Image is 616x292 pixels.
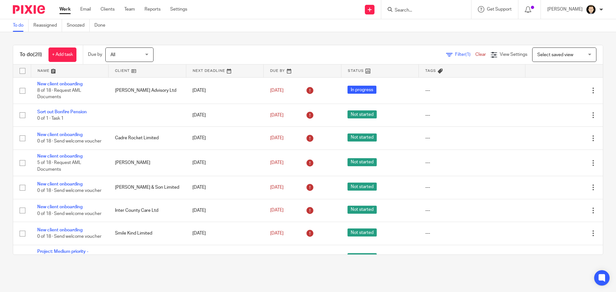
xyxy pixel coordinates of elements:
span: Not started [348,228,377,236]
img: Pixie [13,5,45,14]
td: [DATE] [186,150,264,176]
a: New client onboarding [37,133,83,137]
span: Tags [425,69,436,73]
a: New client onboarding [37,182,83,186]
span: Filter [455,52,475,57]
a: Done [94,19,110,32]
span: [DATE] [270,208,284,213]
a: Reports [145,6,161,13]
td: Smile Kind Limited [109,222,186,245]
span: [DATE] [270,88,284,93]
a: Team [124,6,135,13]
td: [DATE] [186,104,264,126]
img: DavidBlack.format_png.resize_200x.png [586,4,596,15]
td: Cadre Rocket Limited [109,127,186,150]
span: [DATE] [270,113,284,117]
a: Clients [101,6,115,13]
a: New client onboarding [37,154,83,159]
span: (1) [465,52,471,57]
div: --- [425,87,519,94]
input: Search [394,8,452,13]
div: --- [425,207,519,214]
td: Inter County Care Ltd [109,199,186,222]
td: [DATE] [186,127,264,150]
span: (28) [33,52,42,57]
a: Project: Medium priority - deadline [DATE] [37,249,88,260]
a: Clear [475,52,486,57]
span: Not started [348,183,377,191]
p: Due by [88,51,102,58]
a: Work [59,6,71,13]
span: View Settings [500,52,527,57]
span: [DATE] [270,136,284,140]
a: Reassigned [33,19,62,32]
span: In progress [348,86,376,94]
td: [PERSON_NAME] [109,150,186,176]
td: [DATE] [186,176,264,199]
span: [DATE] [270,160,284,165]
div: --- [425,230,519,236]
a: To do [13,19,29,32]
a: Email [80,6,91,13]
div: --- [425,184,519,191]
p: [PERSON_NAME] [547,6,583,13]
a: New client onboarding [37,205,83,209]
a: + Add task [48,47,76,62]
span: Select saved view [537,53,573,57]
div: --- [425,112,519,118]
a: New client onboarding [37,82,83,86]
span: 0 of 18 · Send welcome voucher [37,139,101,144]
span: 5 of 18 · Request AML Documents [37,160,81,172]
td: [DATE] [186,77,264,104]
span: [DATE] [270,231,284,236]
a: Settings [170,6,187,13]
td: [PERSON_NAME] & Son Limited [109,176,186,199]
span: 0 of 18 · Send welcome voucher [37,189,101,193]
td: [DATE] [186,245,264,271]
span: 0 of 1 · Task 1 [37,116,64,121]
div: --- [425,135,519,141]
span: Not started [348,110,377,118]
span: Not started [348,158,377,166]
span: 8 of 18 · Request AML Documents [37,88,81,99]
span: 0 of 18 · Send welcome voucher [37,234,101,239]
span: [DATE] [270,185,284,190]
span: Not started [348,133,377,142]
a: New client onboarding [37,228,83,232]
span: Get Support [487,7,512,12]
td: [DATE] [186,199,264,222]
a: Sort out Bonfire Pension [37,110,87,114]
h1: To do [20,51,42,58]
span: Not started [348,206,377,214]
span: 0 of 18 · Send welcome voucher [37,211,101,216]
span: All [110,53,115,57]
td: [DATE] [186,222,264,245]
td: [PERSON_NAME] Advisory Ltd [109,77,186,104]
span: Not started [348,253,377,261]
a: Snoozed [67,19,90,32]
div: --- [425,159,519,166]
